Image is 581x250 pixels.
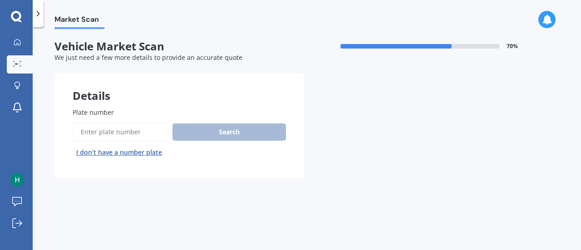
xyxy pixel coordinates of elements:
[507,43,518,49] span: 70 %
[73,145,166,160] button: I don’t have a number plate
[73,123,169,142] input: Enter plate number
[54,15,104,27] span: Market Scan
[73,108,114,117] span: Plate number
[54,53,242,62] span: We just need a few more details to provide an accurate quote
[54,73,304,100] div: Details
[54,40,304,53] span: Vehicle Market Scan
[10,173,24,186] img: ACg8ocJiA5W7Ne-W0aDL325H1uqpmovVU-9OZDLIe1LKhOeuPuJTRg=s96-c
